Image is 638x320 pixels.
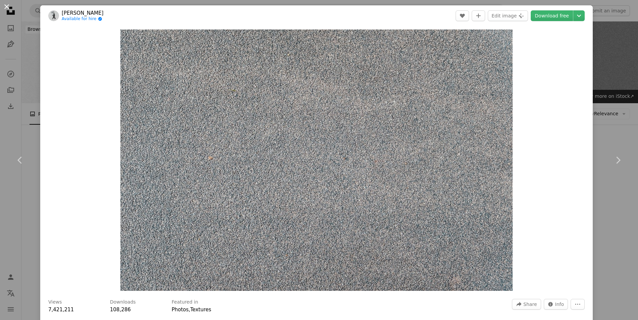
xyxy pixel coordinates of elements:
button: Stats about this image [544,299,568,310]
img: a red fire hydrant sitting on top of a sidewalk [120,29,513,291]
a: Photos [172,307,189,313]
button: Choose download size [573,10,585,21]
h3: Featured in [172,299,198,306]
a: Textures [190,307,211,313]
button: Like [456,10,469,21]
a: [PERSON_NAME] [62,10,104,16]
button: Zoom in on this image [120,29,513,291]
span: , [189,307,190,313]
h3: Views [48,299,62,306]
button: Add to Collection [472,10,485,21]
button: More Actions [571,299,585,310]
h3: Downloads [110,299,136,306]
span: Info [555,299,564,309]
span: Share [523,299,537,309]
span: 108,286 [110,307,131,313]
button: Edit image [488,10,528,21]
a: Download free [531,10,573,21]
a: Next [598,128,638,192]
a: Available for hire [62,16,104,22]
span: 7,421,211 [48,307,74,313]
img: Go to Bernard Hermant's profile [48,10,59,21]
button: Share this image [512,299,541,310]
